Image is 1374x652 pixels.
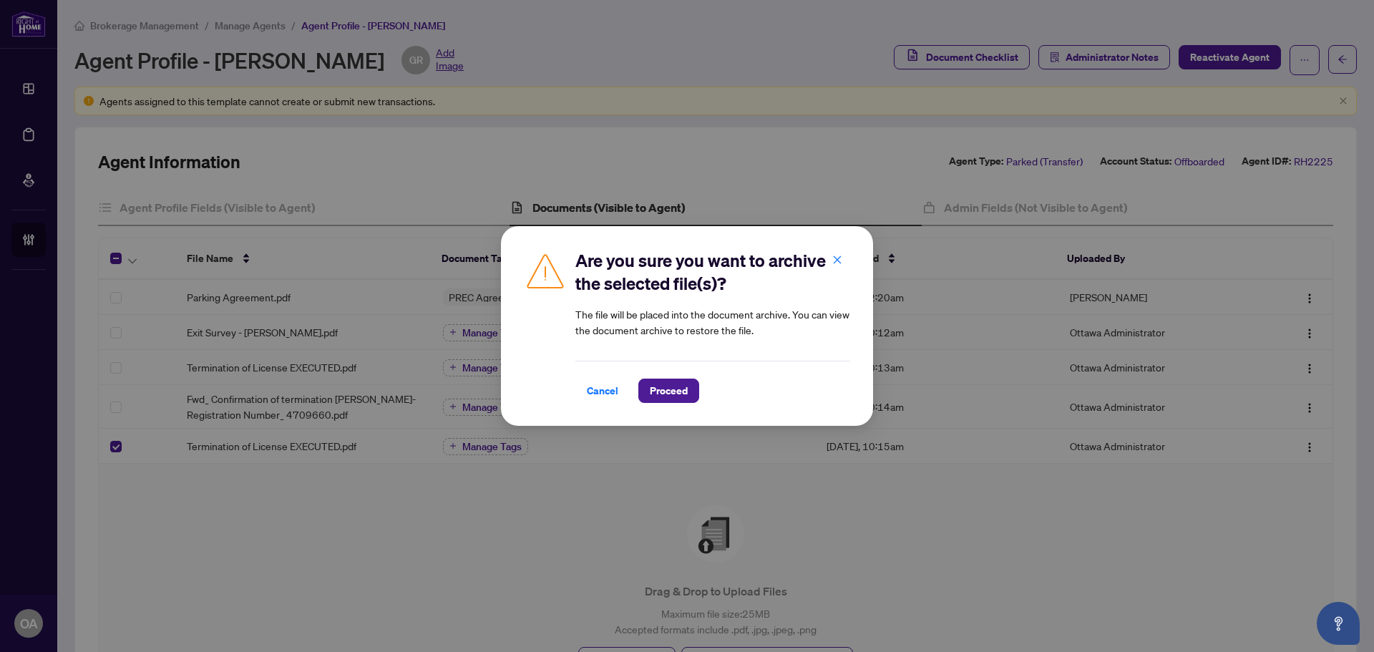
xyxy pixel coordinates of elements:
img: Caution Icon [524,249,567,292]
span: Proceed [650,379,688,402]
span: Cancel [587,379,618,402]
button: Cancel [575,379,630,403]
button: Proceed [638,379,699,403]
article: The file will be placed into the document archive. You can view the document archive to restore t... [575,306,850,338]
h2: Are you sure you want to archive the selected file(s)? [575,249,850,295]
button: Open asap [1317,602,1360,645]
span: close [832,255,842,265]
